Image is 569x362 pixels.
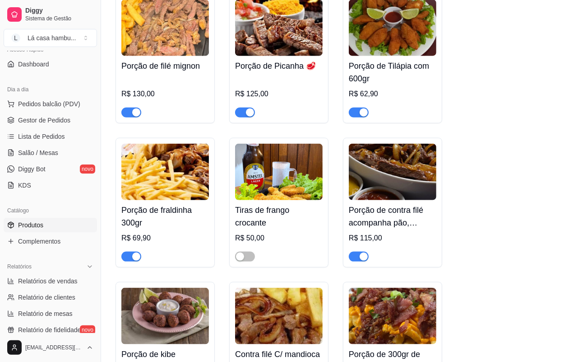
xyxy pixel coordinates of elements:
[121,348,209,361] h4: Porção de kibe
[4,323,97,337] a: Relatório de fidelidadenovo
[18,293,75,302] span: Relatório de clientes
[4,274,97,288] a: Relatórios de vendas
[349,60,436,85] h4: Porção de Tilápia com 600gr
[235,233,323,244] div: R$ 50,00
[235,348,323,361] h4: Contra filé C/ mandioca
[18,60,49,69] span: Dashboard
[25,7,93,15] span: Diggy
[18,237,60,246] span: Complementos
[235,89,323,99] div: R$ 125,00
[4,57,97,71] a: Dashboard
[235,288,323,344] img: product-image
[4,162,97,176] a: Diggy Botnovo
[4,146,97,160] a: Salão / Mesas
[349,288,436,344] img: product-image
[349,89,436,99] div: R$ 62,90
[4,203,97,218] div: Catálogo
[121,204,209,229] h4: Porção de fraldinha 300gr
[4,82,97,97] div: Dia a dia
[235,144,323,200] img: product-image
[18,325,81,334] span: Relatório de fidelidade
[235,204,323,229] h4: Tiras de frango crocante
[4,97,97,111] button: Pedidos balcão (PDV)
[235,60,323,72] h4: Porção de Picanha 🥩
[18,309,73,318] span: Relatório de mesas
[4,290,97,305] a: Relatório de clientes
[18,165,46,174] span: Diggy Bot
[18,181,31,190] span: KDS
[349,233,436,244] div: R$ 115,00
[18,277,78,286] span: Relatórios de vendas
[7,263,32,270] span: Relatórios
[121,233,209,244] div: R$ 69,90
[18,132,65,141] span: Lista de Pedidos
[18,116,70,125] span: Gestor de Pedidos
[4,129,97,144] a: Lista de Pedidos
[4,337,97,358] button: [EMAIL_ADDRESS][DOMAIN_NAME]
[4,234,97,249] a: Complementos
[121,60,209,72] h4: Porção de filé mignon
[4,113,97,127] a: Gestor de Pedidos
[349,144,436,200] img: product-image
[349,204,436,229] h4: Porção de contra filé acompanha pão, vinagrete, farofa e fritas
[121,288,209,344] img: product-image
[28,33,76,42] div: Lá casa hambu ...
[4,178,97,193] a: KDS
[121,144,209,200] img: product-image
[4,306,97,321] a: Relatório de mesas
[4,29,97,47] button: Select a team
[25,15,93,22] span: Sistema de Gestão
[4,4,97,25] a: DiggySistema de Gestão
[18,148,58,157] span: Salão / Mesas
[18,221,43,230] span: Produtos
[18,99,80,108] span: Pedidos balcão (PDV)
[121,89,209,99] div: R$ 130,00
[25,344,83,351] span: [EMAIL_ADDRESS][DOMAIN_NAME]
[11,33,20,42] span: L
[4,218,97,232] a: Produtos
